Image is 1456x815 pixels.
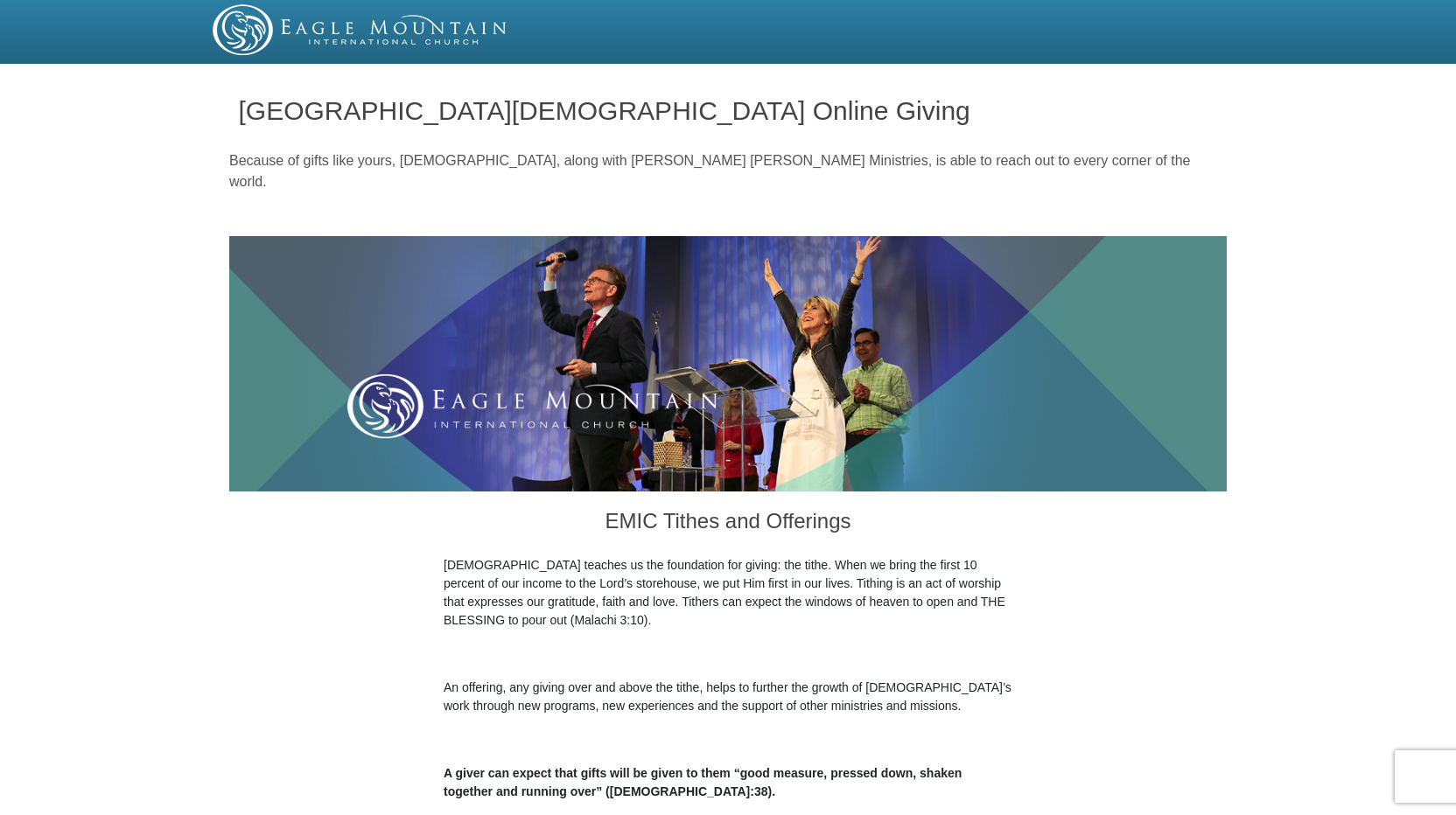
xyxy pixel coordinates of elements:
[444,766,962,798] b: A giver can expect that gifts will be given to them “good measure, pressed down, shaken together ...
[229,150,1227,192] p: Because of gifts like yours, [DEMOGRAPHIC_DATA], along with [PERSON_NAME] [PERSON_NAME] Ministrie...
[444,679,1012,715] p: An offering, any giving over and above the tithe, helps to further the growth of [DEMOGRAPHIC_DAT...
[444,491,1012,556] h3: EMIC Tithes and Offerings
[213,4,508,55] img: EMIC
[239,96,1218,125] h1: [GEOGRAPHIC_DATA][DEMOGRAPHIC_DATA] Online Giving
[444,556,1012,630] p: [DEMOGRAPHIC_DATA] teaches us the foundation for giving: the tithe. When we bring the first 10 pe...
